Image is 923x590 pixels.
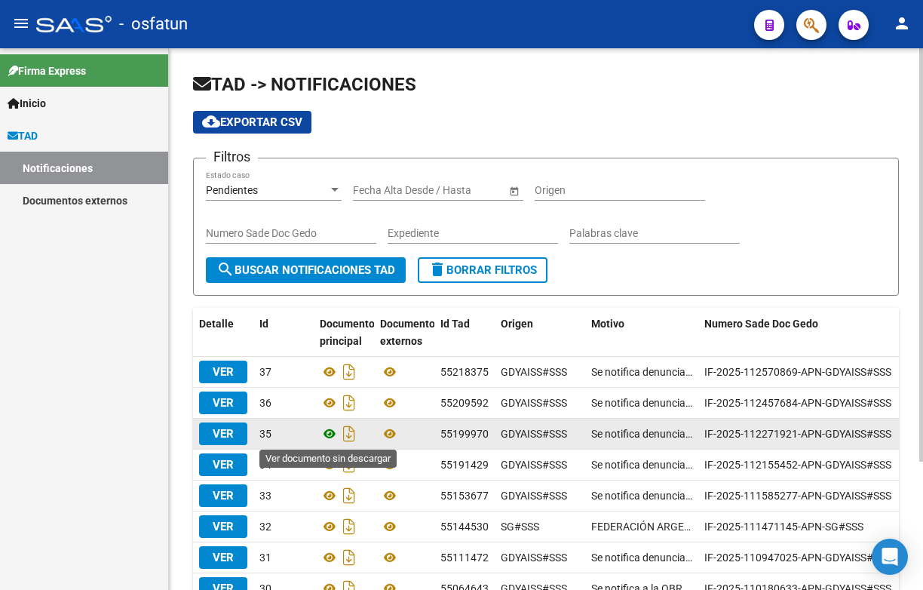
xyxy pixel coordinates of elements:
span: Documento principal [320,318,375,347]
span: GDYAISS#SSS [501,552,567,564]
span: 55144530 [440,521,489,533]
datatable-header-cell: Detalle [193,308,253,358]
span: 33 [259,490,271,502]
button: Open calendar [506,183,522,198]
span: Firma Express [8,63,86,79]
span: IF-2025-112155452-APN-GDYAISS#SSS [704,459,891,471]
i: Descargar documento [339,422,359,446]
span: VER [213,458,234,472]
span: Motivo [591,318,624,330]
span: 55153677 [440,490,489,502]
span: GDYAISS#SSS [501,428,567,440]
button: VER [199,484,247,507]
mat-icon: menu [12,14,30,32]
span: VER [213,489,234,502]
datatable-header-cell: Documento principal [314,308,374,358]
span: FEDERACIÓN ARGENTINA DEL TRABAJADOR DE LAS UNIVERSIDADES NACIONALES Tengo el agrado de dirigirme ... [591,518,692,536]
button: VER [199,423,247,445]
button: VER [199,392,247,414]
span: 55191429 [440,459,489,471]
span: 34 [259,459,271,471]
i: Descargar documento [339,484,359,508]
span: 36 [259,397,271,409]
i: Descargar documento [339,360,359,384]
span: Origen [501,318,533,330]
span: Se notifica denuncia realizada por el afiliado CUIL 27315882791 por motivo AFILIACION Y COBERTURA... [591,395,692,412]
span: Id [259,318,268,330]
span: IF-2025-112570869-APN-GDYAISS#SSS [704,366,891,378]
button: Buscar Notificaciones TAD [206,257,406,283]
span: Documentos externos [380,318,440,347]
h3: Filtros [206,146,258,167]
span: Detalle [199,318,234,330]
span: IF-2025-110947025-APN-GDYAISS#SSS [704,552,891,564]
span: VER [213,365,234,379]
button: VER [199,453,247,476]
mat-icon: cloud_download [202,112,220,131]
i: Descargar documento [339,545,359,570]
i: Descargar documento [339,391,359,415]
span: Exportar CSV [202,115,302,129]
span: Borrar Filtros [428,263,537,277]
span: VER [213,427,234,441]
span: 32 [259,521,271,533]
span: 31 [259,552,271,564]
span: Se notifica denuncia realizada por el/la afiliado/a: MERCADO [PERSON_NAME], CUIL. 27162767025, po... [591,364,692,381]
span: IF-2025-111585277-APN-GDYAISS#SSS [704,490,891,502]
span: GDYAISS#SSS [501,397,567,409]
span: GDYAISS#SSS [501,366,567,378]
span: TAD -> NOTIFICACIONES [193,74,416,95]
span: 55218375 [440,366,489,378]
button: Exportar CSV [193,111,311,134]
datatable-header-cell: Numero Sade Doc Gedo [698,308,909,358]
span: IF-2025-112271921-APN-GDYAISS#SSS [704,428,891,440]
datatable-header-cell: Id [253,308,314,358]
mat-icon: person [893,14,911,32]
span: VER [213,520,234,533]
div: Open Intercom Messenger [872,539,908,575]
datatable-header-cell: Origen [495,308,585,358]
span: - osfatun [119,8,188,41]
span: TAD [8,128,38,144]
i: Descargar documento [339,453,359,477]
span: IF-2025-111471145-APN-SG#SSS [704,521,863,533]
span: 37 [259,366,271,378]
span: Id Tad [440,318,470,330]
span: Inicio [8,95,46,112]
span: Pendientes [206,184,258,196]
span: VER [213,396,234,410]
span: Se notifica denuncia realizada por el afiliado CUIL 27-24517340-2 por motivo FALTA DE COBERTURA C... [591,456,692,474]
mat-icon: search [216,260,235,278]
span: Buscar Notificaciones TAD [216,263,395,277]
input: Fecha inicio [353,184,408,197]
span: 55199970 [440,428,489,440]
datatable-header-cell: Id Tad [434,308,495,358]
span: GDYAISS#SSS [501,490,567,502]
span: IF-2025-112457684-APN-GDYAISS#SSS [704,397,891,409]
span: 35 [259,428,271,440]
button: VER [199,515,247,538]
span: Se notifica denuncia realizada por el afiliado [PERSON_NAME] [PERSON_NAME] 27279689734 por motivo... [591,426,692,443]
datatable-header-cell: Documentos externos [374,308,434,358]
button: VER [199,361,247,383]
span: 55209592 [440,397,489,409]
span: Se notifica denuncia realizada por el/la afiliado/a: [PERSON_NAME], CUIL: 20172170286, por negati... [591,549,692,567]
span: GDYAISS#SSS [501,459,567,471]
button: VER [199,546,247,569]
span: Se notifica denuncia realizada por [PERSON_NAME] [PERSON_NAME] por Falta de cobertura / PMO. PLAZ... [591,487,692,505]
span: SG#SSS [501,521,539,533]
span: VER [213,551,234,564]
button: Borrar Filtros [418,257,547,283]
i: Descargar documento [339,515,359,539]
input: Fecha fin [421,184,495,197]
span: Numero Sade Doc Gedo [704,318,818,330]
span: 55111472 [440,552,489,564]
mat-icon: delete [428,260,446,278]
datatable-header-cell: Motivo [585,308,698,358]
